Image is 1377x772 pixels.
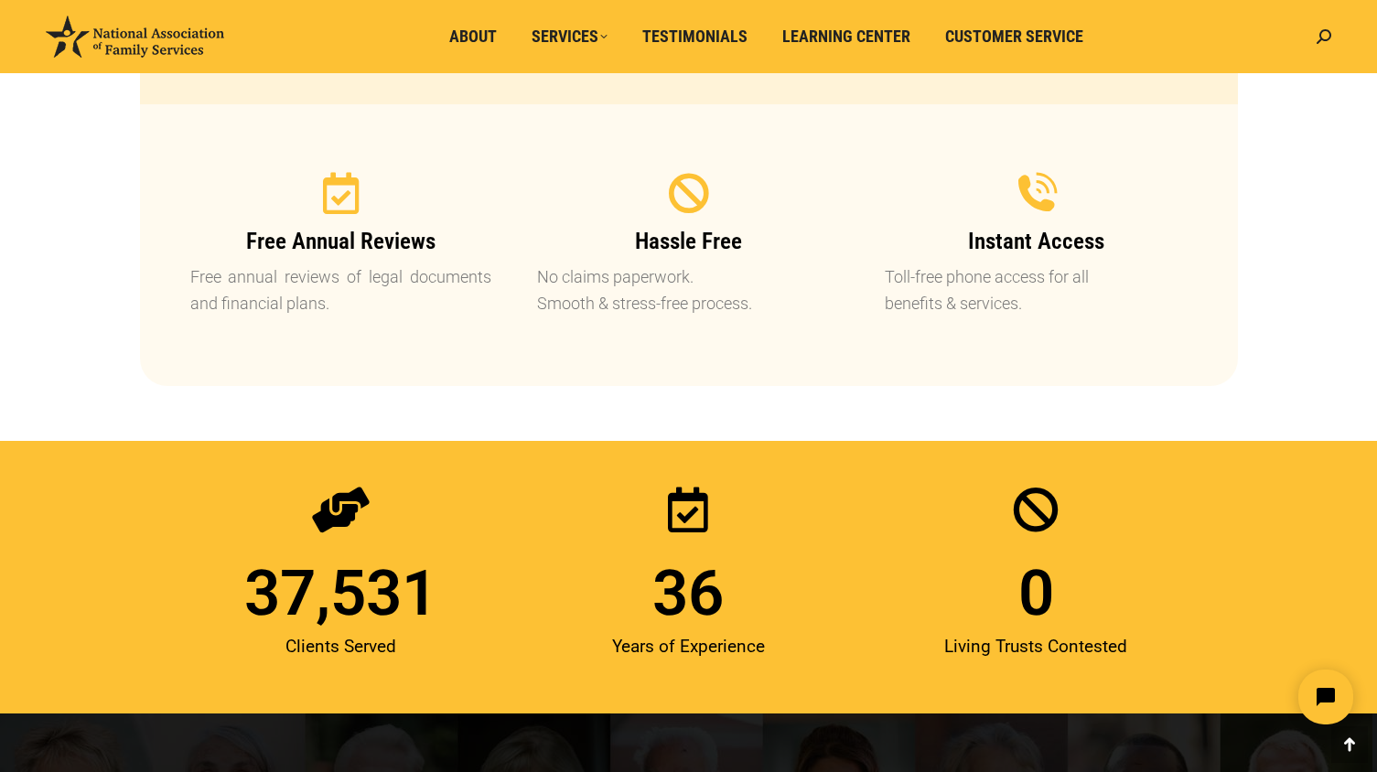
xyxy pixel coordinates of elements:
[932,19,1096,54] a: Customer Service
[885,264,1187,317] p: Toll-free phone access for all benefits & services.
[523,625,853,669] div: Years of Experience
[945,27,1083,47] span: Customer Service
[1018,562,1054,625] span: 0
[769,19,923,54] a: Learning Center
[532,27,608,47] span: Services
[968,228,1104,254] span: Instant Access
[629,19,760,54] a: Testimonials
[652,562,724,625] span: 36
[177,625,506,669] div: Clients Served
[246,228,436,254] span: Free Annual Reviews
[635,228,742,254] span: Hassle Free
[436,19,510,54] a: About
[537,264,839,317] p: No claims paperwork. Smooth & stress-free process.
[1054,654,1369,740] iframe: Tidio Chat
[190,264,492,317] p: Free annual reviews of legal documents and financial plans.
[46,16,224,58] img: National Association of Family Services
[871,625,1200,669] div: Living Trusts Contested
[449,27,497,47] span: About
[642,27,748,47] span: Testimonials
[244,562,437,625] span: 37,531
[782,27,910,47] span: Learning Center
